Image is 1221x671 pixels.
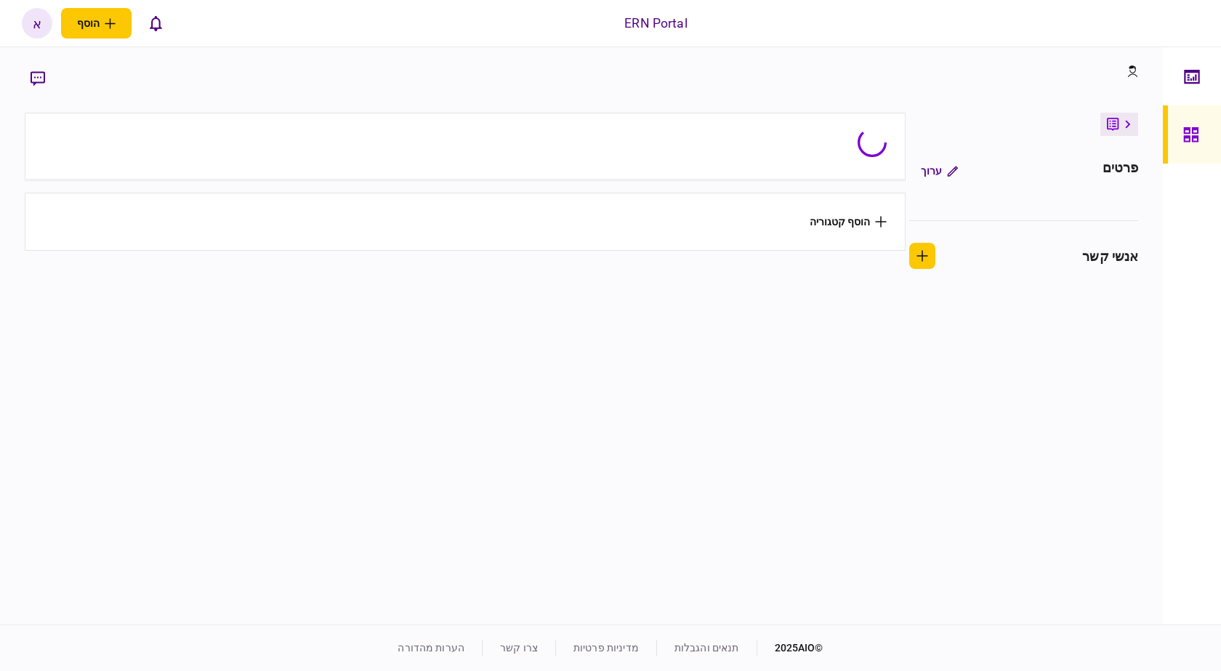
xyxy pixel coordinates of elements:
[573,642,639,654] a: מדיניות פרטיות
[1082,246,1138,266] div: אנשי קשר
[757,640,823,656] div: © 2025 AIO
[674,642,739,654] a: תנאים והגבלות
[810,216,887,228] button: הוסף קטגוריה
[909,158,970,184] button: ערוך
[500,642,538,654] a: צרו קשר
[1103,158,1139,184] div: פרטים
[22,8,52,39] button: א
[624,14,687,33] div: ERN Portal
[61,8,132,39] button: פתח תפריט להוספת לקוח
[140,8,171,39] button: פתח רשימת התראות
[398,642,464,654] a: הערות מהדורה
